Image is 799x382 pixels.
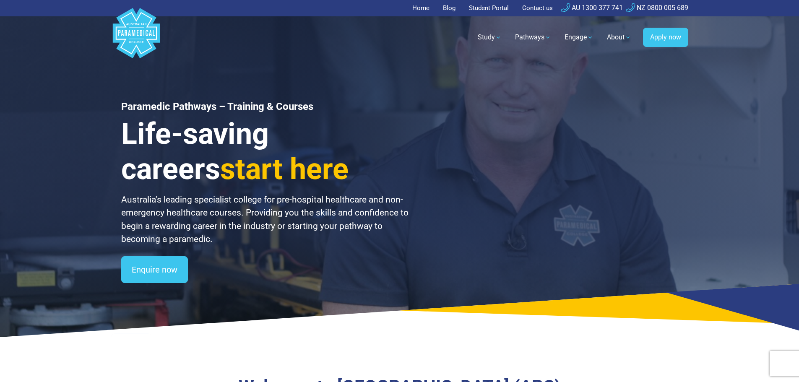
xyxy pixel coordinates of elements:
[121,256,188,283] a: Enquire now
[643,28,688,47] a: Apply now
[560,26,599,49] a: Engage
[602,26,636,49] a: About
[121,116,410,187] h3: Life-saving careers
[220,152,349,186] span: start here
[121,193,410,246] p: Australia’s leading specialist college for pre-hospital healthcare and non-emergency healthcare c...
[626,4,688,12] a: NZ 0800 005 689
[561,4,623,12] a: AU 1300 377 741
[111,16,161,59] a: Australian Paramedical College
[473,26,507,49] a: Study
[510,26,556,49] a: Pathways
[121,101,410,113] h1: Paramedic Pathways – Training & Courses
